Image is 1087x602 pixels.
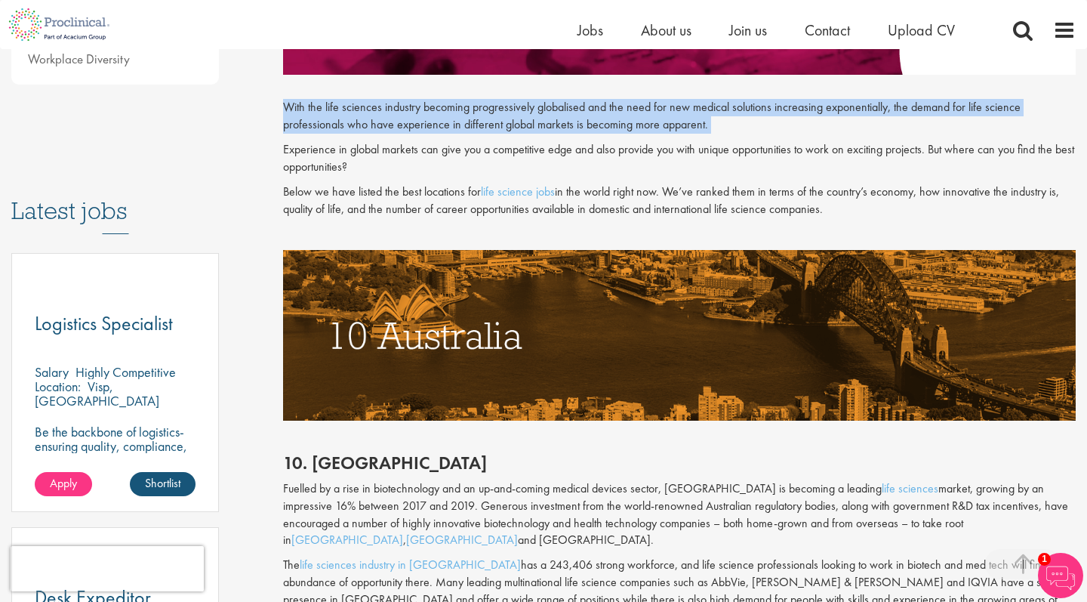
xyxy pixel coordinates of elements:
iframe: reCAPTCHA [11,546,204,591]
a: Apply [35,472,92,496]
a: Workplace Diversity [28,51,130,67]
h2: 10. [GEOGRAPHIC_DATA] [283,453,1076,473]
a: Upload CV [888,20,955,40]
a: [GEOGRAPHIC_DATA] [291,532,403,548]
p: Visp, [GEOGRAPHIC_DATA] [35,378,159,409]
p: Experience in global markets can give you a competitive edge and also provide you with unique opp... [283,141,1076,176]
a: life science jobs [481,184,555,199]
p: Below we have listed the best locations for in the world right now. We’ve ranked them in terms of... [283,184,1076,218]
p: Fuelled by a rise in biotechnology and an up-and-coming medical devices sector, [GEOGRAPHIC_DATA]... [283,480,1076,549]
a: Logistics Specialist [35,314,196,333]
a: life sciences industry in [GEOGRAPHIC_DATA] [300,557,521,573]
img: Chatbot [1038,553,1083,598]
p: With the life sciences industry becoming progressively globalised and the need for new medical so... [283,99,1076,134]
span: Logistics Specialist [35,310,173,336]
span: 1 [1038,553,1051,566]
span: Salary [35,363,69,381]
a: Shortlist [130,472,196,496]
a: [GEOGRAPHIC_DATA] [406,532,518,548]
span: Location: [35,378,81,395]
img: 10. Australia [283,250,1076,420]
a: About us [641,20,691,40]
h3: Latest jobs [11,160,219,234]
a: life sciences [882,480,938,496]
p: Highly Competitive [75,363,176,381]
a: Join us [729,20,767,40]
p: Be the backbone of logistics-ensuring quality, compliance, and smooth operations in a dynamic env... [35,424,196,482]
span: Apply [50,475,77,491]
a: Contact [805,20,850,40]
a: Jobs [577,20,603,40]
